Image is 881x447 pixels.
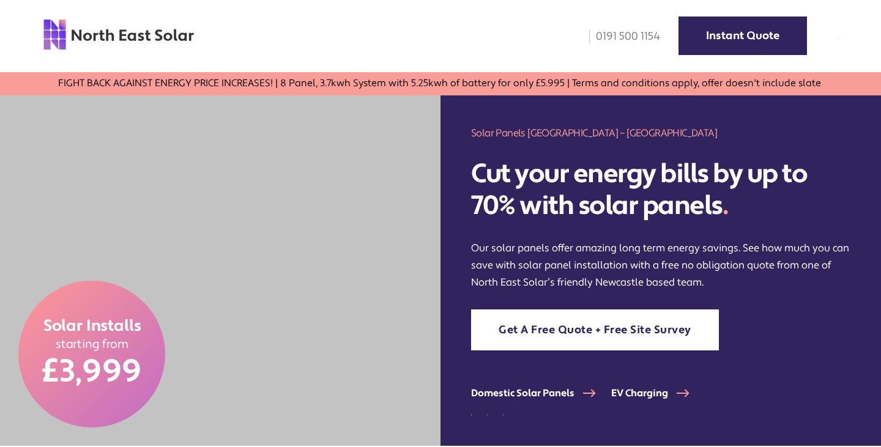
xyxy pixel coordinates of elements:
[18,281,165,427] a: Solar Installs starting from £3,999
[471,240,850,291] p: Our solar panels offer amazing long term energy savings. See how much you can save with solar pan...
[422,427,422,427] img: which logo
[471,158,850,222] h2: Cut your energy bills by up to 70% with solar panels
[55,337,128,352] span: starting from
[471,387,611,399] a: Domestic Solar Panels
[43,18,195,51] img: north east solar logo
[589,29,590,43] img: phone icon
[471,126,850,140] h1: Solar Panels [GEOGRAPHIC_DATA] – [GEOGRAPHIC_DATA]
[43,316,141,337] span: Solar Installs
[471,309,719,350] a: Get A Free Quote + Free Site Survey
[581,29,660,43] a: 0191 500 1154
[723,189,728,223] span: .
[611,387,705,399] a: EV Charging
[42,352,142,393] span: £3,999
[678,17,807,55] a: Instant Quote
